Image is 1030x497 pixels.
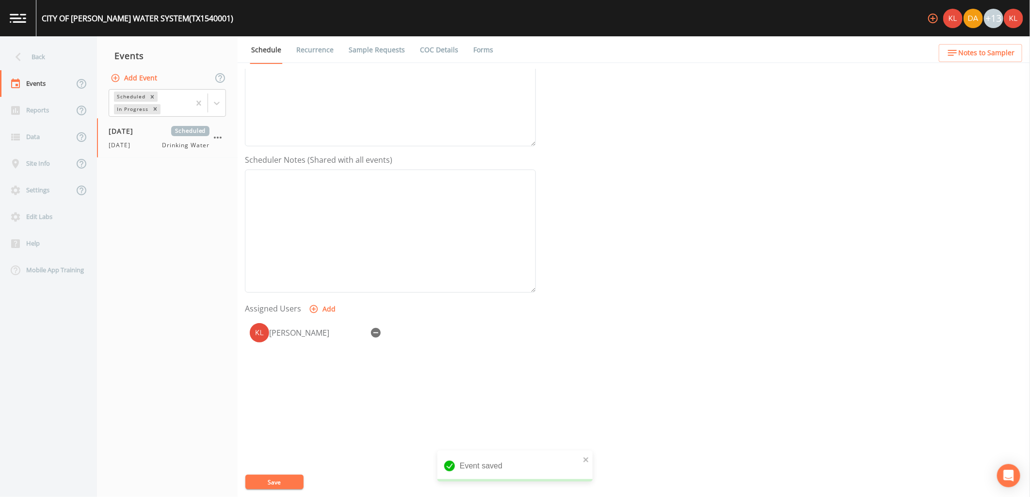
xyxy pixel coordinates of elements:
a: COC Details [418,36,460,63]
div: Remove Scheduled [147,92,158,102]
button: Add [307,300,339,318]
div: In Progress [114,104,150,114]
div: Scheduled [114,92,147,102]
div: +13 [984,9,1003,28]
label: Assigned Users [245,303,301,314]
button: close [583,453,590,465]
div: Open Intercom Messenger [997,464,1020,487]
div: David Weber [963,9,983,28]
span: Notes to Sampler [958,47,1014,59]
label: Scheduler Notes (Shared with all events) [245,154,392,166]
img: 9c4450d90d3b8045b2e5fa62e4f92659 [943,9,963,28]
a: Forms [472,36,495,63]
span: [DATE] [109,141,136,150]
a: Recurrence [295,36,335,63]
div: CITY OF [PERSON_NAME] WATER SYSTEM (TX1540001) [42,13,233,24]
a: Sample Requests [347,36,406,63]
span: Drinking Water [162,141,209,150]
span: Scheduled [171,126,209,136]
div: Event saved [437,450,593,481]
img: 9c4450d90d3b8045b2e5fa62e4f92659 [250,323,269,342]
div: Remove In Progress [150,104,161,114]
img: a84961a0472e9debc750dd08a004988d [964,9,983,28]
a: Schedule [250,36,283,64]
span: [DATE] [109,126,140,136]
div: Events [97,44,238,68]
img: 9c4450d90d3b8045b2e5fa62e4f92659 [1004,9,1023,28]
button: Add Event [109,69,161,87]
div: [PERSON_NAME] [269,327,366,339]
button: Save [245,475,304,489]
div: Kler Teran [943,9,963,28]
img: logo [10,14,26,23]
